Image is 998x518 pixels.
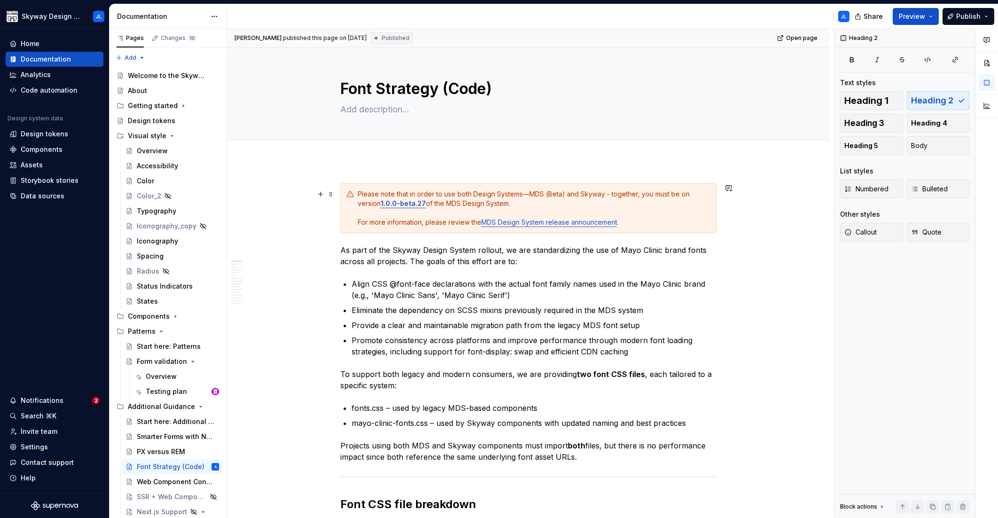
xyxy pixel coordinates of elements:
button: Notifications2 [6,393,103,408]
a: States [122,294,223,309]
a: 1.0.0-beta.27 [381,199,426,207]
button: Bulleted [907,180,970,198]
a: Font Strategy (Code)JL [122,459,223,474]
a: Invite team [6,424,103,439]
svg: Supernova Logo [31,501,78,510]
a: SSR + Web Components [122,489,223,504]
span: Add [125,54,136,62]
span: Bulleted [911,184,948,194]
textarea: Font Strategy (Code) [338,78,715,100]
a: Iconography_copy [122,219,223,234]
div: Visual style [113,128,223,143]
strong: two font CSS files [577,369,645,379]
div: Getting started [113,98,223,113]
a: Color [122,173,223,188]
a: Typography [122,204,223,219]
a: Home [6,36,103,51]
p: Projects using both MDS and Skyway components must import files, but there is no performance impa... [340,440,716,463]
div: Analytics [21,70,51,79]
div: Overview [137,146,168,156]
div: Patterns [128,327,156,336]
a: Assets [6,157,103,173]
button: Callout [840,223,903,242]
div: Additional Guidance [113,399,223,414]
button: Heading 5 [840,136,903,155]
div: Changes [161,34,196,42]
div: PX versus REM [137,447,185,456]
a: Analytics [6,67,103,82]
p: Eliminate the dependency on SCSS mixins previously required in the MDS system [352,305,716,316]
span: Share [864,12,883,21]
div: Accessibility [137,161,178,171]
strong: Font CSS file breakdown [340,497,476,511]
p: As part of the Skyway Design System rollout, we are standardizing the use of Mayo Clinic brand fo... [340,244,716,267]
div: Smarter Forms with Native Validation APIs [137,432,214,441]
div: Storybook stories [21,176,79,185]
div: About [128,86,147,95]
button: Body [907,136,970,155]
div: Code automation [21,86,78,95]
div: Web Component Console Errors [137,477,214,487]
div: List styles [840,166,873,176]
a: MDS Design System release announcement [481,218,617,226]
span: Heading 1 [844,96,888,105]
div: published this page on [DATE] [283,34,367,42]
div: Components [21,145,63,154]
a: Components [6,142,103,157]
a: Web Component Console Errors [122,474,223,489]
span: 2 [92,397,100,404]
div: Components [113,309,223,324]
span: Publish [956,12,981,21]
span: Heading 4 [911,118,947,128]
span: Callout [844,228,877,237]
img: Bobby Davis [212,388,219,395]
a: Overview [122,143,223,158]
div: Block actions [840,500,886,513]
div: Patterns [113,324,223,339]
div: Please note that in order to use both Design Systems—MDS (Beta) and Skyway - together, you must b... [358,189,710,227]
div: Design tokens [21,129,68,139]
button: Numbered [840,180,903,198]
button: Publish [943,8,994,25]
button: Heading 3 [840,114,903,133]
button: Add [113,51,148,64]
div: Start here: Additional Guidance [137,417,214,426]
p: Align CSS @font-face declarations with the actual font family names used in the Mayo Clinic brand... [352,278,716,301]
div: JL [214,462,217,471]
a: Spacing [122,249,223,264]
p: Provide a clear and maintainable migration path from the legacy MDS font setup [352,320,716,331]
a: PX versus REM [122,444,223,459]
a: Open page [774,31,822,45]
button: Help [6,471,103,486]
span: [PERSON_NAME] [235,34,282,42]
button: Search ⌘K [6,408,103,424]
span: Open page [786,34,817,42]
span: Heading 5 [844,141,878,150]
button: Share [850,8,889,25]
span: Preview [899,12,925,21]
div: SSR + Web Components [137,492,207,502]
div: Additional Guidance [128,402,195,411]
div: Settings [21,442,48,452]
div: Assets [21,160,43,170]
a: Data sources [6,188,103,204]
a: Start here: Additional Guidance [122,414,223,429]
a: Color_2 [122,188,223,204]
a: Iconography [122,234,223,249]
div: Search ⌘K [21,411,56,421]
div: Iconography_copy [137,221,196,231]
a: Smarter Forms with Native Validation APIs [122,429,223,444]
div: Visual style [128,131,166,141]
div: Invite team [21,427,57,436]
img: 7d2f9795-fa08-4624-9490-5a3f7218a56a.png [7,11,18,22]
div: Next.js Support [137,507,187,517]
a: Settings [6,440,103,455]
div: Home [21,39,39,48]
a: Start here: Patterns [122,339,223,354]
a: Welcome to the Skyway Design System! [113,68,223,83]
p: fonts.css – used by legacy MDS-based components [352,402,716,414]
div: JL [841,13,847,20]
div: Color_2 [137,191,161,201]
a: Code automation [6,83,103,98]
div: Getting started [128,101,178,110]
